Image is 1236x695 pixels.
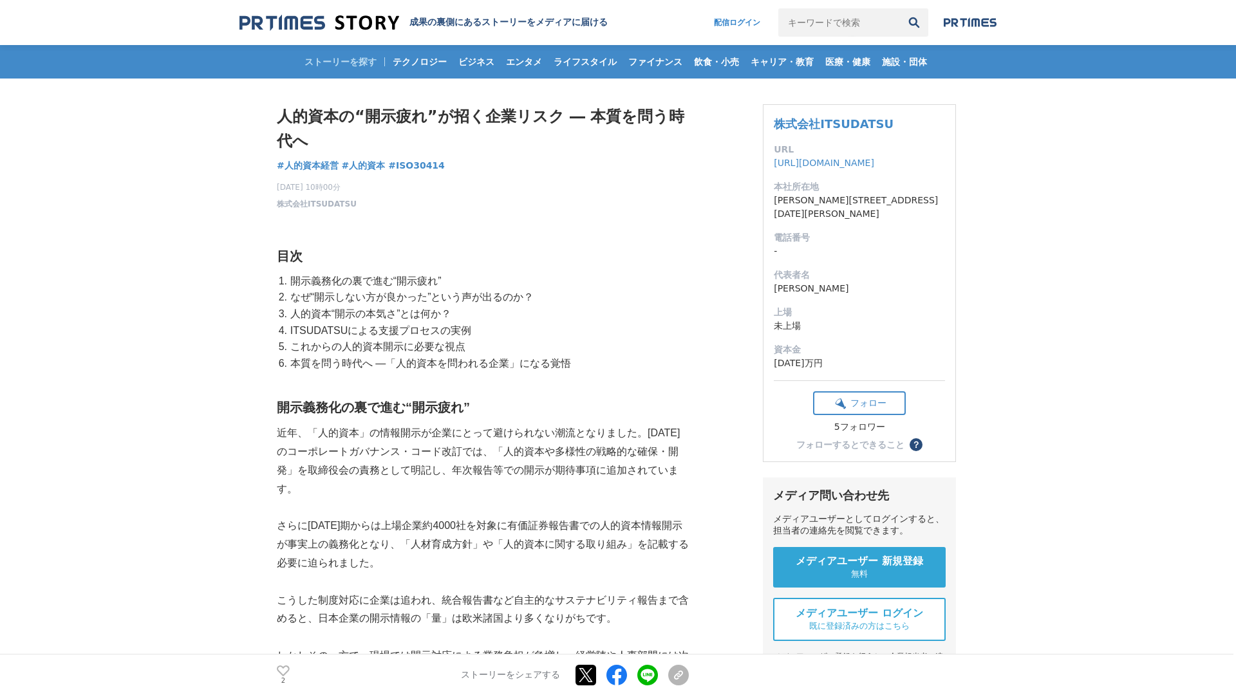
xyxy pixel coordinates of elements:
[239,14,399,32] img: 成果の裏側にあるストーリーをメディアに届ける
[774,143,945,156] dt: URL
[548,45,622,79] a: ライフスタイル
[773,488,946,503] div: メディア問い合わせ先
[774,158,874,168] a: [URL][DOMAIN_NAME]
[287,322,689,339] li: ITSUDATSUによる支援プロセスの実例
[277,249,303,263] strong: 目次
[774,245,945,258] dd: -
[774,282,945,295] dd: [PERSON_NAME]
[239,14,608,32] a: 成果の裏側にあるストーリーをメディアに届ける 成果の裏側にあるストーリーをメディアに届ける
[388,45,452,79] a: テクノロジー
[277,198,357,210] a: 株式会社ITSUDATSU
[388,160,445,171] span: #ISO30414
[287,306,689,322] li: 人的資本“開示の本気さ”とは何か？
[745,56,819,68] span: キャリア・教育
[623,56,688,68] span: ファイナンス
[689,45,744,79] a: 飲食・小売
[277,181,357,193] span: [DATE] 10時00分
[277,400,470,414] strong: 開示義務化の裏で進む“開示疲れ”
[623,45,688,79] a: ファイナンス
[277,104,689,154] h1: 人的資本の“開示疲れ”が招く企業リスク ― 本質を問う時代へ
[912,440,921,449] span: ？
[774,306,945,319] dt: 上場
[796,440,904,449] div: フォローするとできること
[453,45,500,79] a: ビジネス
[774,231,945,245] dt: 電話番号
[277,678,290,684] p: 2
[287,289,689,306] li: なぜ“開示しない方が良かった”という声が出るのか？
[287,355,689,372] li: 本質を問う時代へ ―「人的資本を問われる企業」になる覚悟
[813,391,906,415] button: フォロー
[774,180,945,194] dt: 本社所在地
[820,45,876,79] a: 医療・健康
[745,45,819,79] a: キャリア・教育
[900,8,928,37] button: 検索
[277,424,689,498] p: 近年、「人的資本」の情報開示が企業にとって避けられない潮流となりました。[DATE]のコーポレートガバナンス・コード改訂では、「人的資本や多様性の戦略的な確保・開発」を取締役会の責務として明記し...
[774,117,894,131] a: 株式会社ITSUDATSU
[774,357,945,370] dd: [DATE]万円
[910,438,922,451] button: ？
[773,547,946,588] a: メディアユーザー 新規登録 無料
[277,647,689,684] p: しかしその一方で、現場では開示対応による業務負担が急増し、経営陣や人事部門には次第に が広がっています。
[277,517,689,572] p: さらに[DATE]期からは上場企業約4000社を対象に有価証券報告書での人的資本情報開示が事実上の義務化となり、「人材育成方針」や「人的資本に関する取り組み」を記載する必要に迫られました。
[548,56,622,68] span: ライフスタイル
[774,319,945,333] dd: 未上場
[773,514,946,537] div: メディアユーザーとしてログインすると、担当者の連絡先を閲覧できます。
[778,8,900,37] input: キーワードで検索
[877,56,932,68] span: 施設・団体
[287,338,689,355] li: これからの人的資本開示に必要な視点
[944,17,997,28] img: prtimes
[820,56,876,68] span: 医療・健康
[774,343,945,357] dt: 資本金
[287,273,689,290] li: 開示義務化の裏で進む“開示疲れ”
[773,598,946,641] a: メディアユーザー ログイン 既に登録済みの方はこちら
[409,17,608,28] h2: 成果の裏側にあるストーリーをメディアに届ける
[851,568,868,580] span: 無料
[277,159,339,172] a: #人的資本経営
[277,591,689,629] p: こうした制度対応に企業は追われ、統合報告書など自主的なサステナビリティ報告まで含めると、日本企業の開示情報の「量」は欧米諸国より多くなりがちです。
[877,45,932,79] a: 施設・団体
[689,56,744,68] span: 飲食・小売
[701,8,773,37] a: 配信ログイン
[388,56,452,68] span: テクノロジー
[342,159,386,172] a: #人的資本
[809,620,910,632] span: 既に登録済みの方はこちら
[501,45,547,79] a: エンタメ
[796,607,923,620] span: メディアユーザー ログイン
[774,268,945,282] dt: 代表者名
[277,160,339,171] span: #人的資本経営
[501,56,547,68] span: エンタメ
[453,56,500,68] span: ビジネス
[461,669,560,681] p: ストーリーをシェアする
[388,159,445,172] a: #ISO30414
[813,422,906,433] div: 5フォロワー
[796,555,923,568] span: メディアユーザー 新規登録
[774,194,945,221] dd: [PERSON_NAME][STREET_ADDRESS][DATE][PERSON_NAME]
[342,160,386,171] span: #人的資本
